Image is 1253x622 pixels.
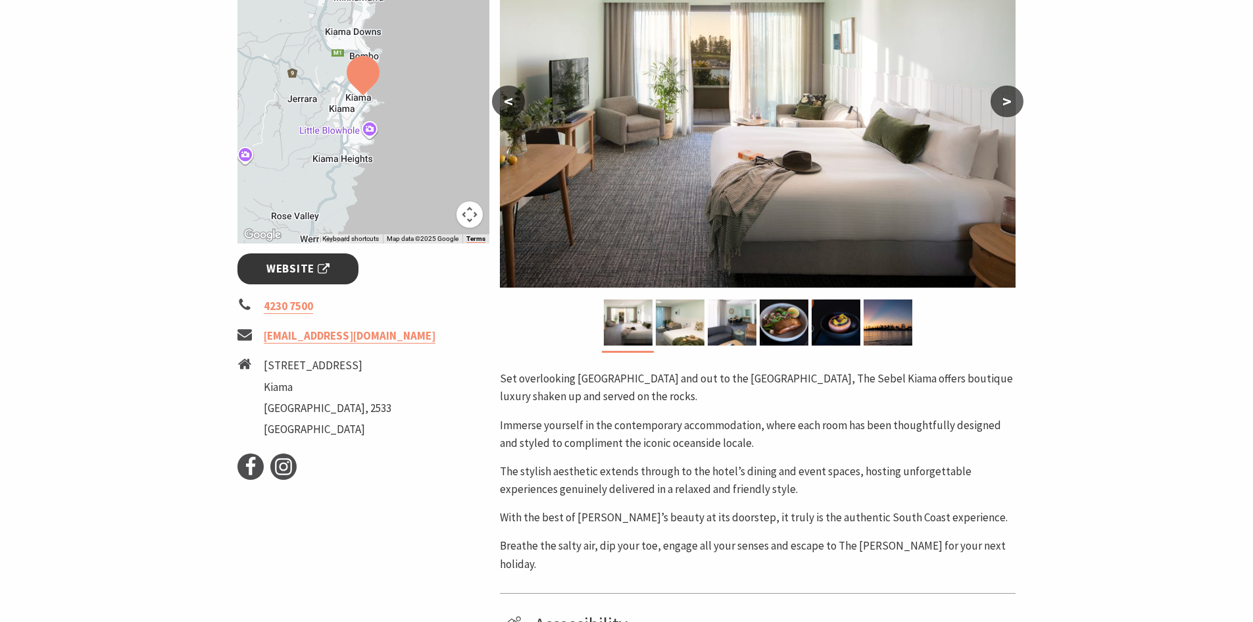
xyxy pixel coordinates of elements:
button: > [991,86,1023,117]
p: The stylish aesthetic extends through to the hotel’s dining and event spaces, hosting unforgettab... [500,463,1016,498]
a: [EMAIL_ADDRESS][DOMAIN_NAME] [264,328,435,344]
li: [GEOGRAPHIC_DATA], 2533 [264,400,391,417]
p: Breathe the salty air, dip your toe, engage all your senses and escape to The [PERSON_NAME] for y... [500,537,1016,573]
img: Superior Balcony Room [656,299,704,346]
img: Google [241,226,284,244]
button: Keyboard shortcuts [322,234,379,244]
img: Yves Bar & Bistro [760,299,808,346]
li: [GEOGRAPHIC_DATA] [264,421,391,438]
a: Website [237,253,359,284]
img: Kiama [864,299,912,346]
button: Map camera controls [456,201,483,228]
span: Map data ©2025 Google [387,235,458,242]
p: Immerse yourself in the contemporary accommodation, where each room has been thoughtfully designe... [500,417,1016,452]
li: Kiama [264,378,391,396]
button: < [492,86,525,117]
li: [STREET_ADDRESS] [264,357,391,375]
a: Click to see this area on Google Maps [241,226,284,244]
p: Set overlooking [GEOGRAPHIC_DATA] and out to the [GEOGRAPHIC_DATA], The Sebel Kiama offers boutiq... [500,370,1016,405]
p: With the best of [PERSON_NAME]’s beauty at its doorstep, it truly is the authentic South Coast ex... [500,509,1016,527]
span: Website [266,260,330,278]
img: Deluxe Apartment [708,299,756,346]
img: Deluxe Balcony Room [604,299,652,346]
a: 4230 7500 [264,299,313,314]
a: Terms (opens in new tab) [466,235,485,243]
img: Yves Bar & Bistro [812,299,860,346]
